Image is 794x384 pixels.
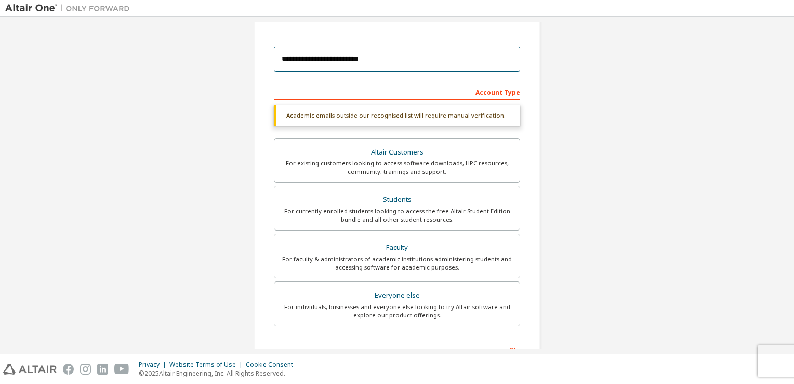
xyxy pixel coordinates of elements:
[281,193,513,207] div: Students
[139,361,169,369] div: Privacy
[281,207,513,224] div: For currently enrolled students looking to access the free Altair Student Edition bundle and all ...
[97,364,108,375] img: linkedin.svg
[274,105,520,126] div: Academic emails outside our recognised list will require manual verification.
[281,255,513,272] div: For faculty & administrators of academic institutions administering students and accessing softwa...
[274,342,520,359] div: Your Profile
[281,240,513,255] div: Faculty
[139,369,299,378] p: © 2025 Altair Engineering, Inc. All Rights Reserved.
[281,288,513,303] div: Everyone else
[246,361,299,369] div: Cookie Consent
[114,364,129,375] img: youtube.svg
[80,364,91,375] img: instagram.svg
[5,3,135,14] img: Altair One
[169,361,246,369] div: Website Terms of Use
[63,364,74,375] img: facebook.svg
[274,83,520,100] div: Account Type
[3,364,57,375] img: altair_logo.svg
[281,159,513,176] div: For existing customers looking to access software downloads, HPC resources, community, trainings ...
[281,303,513,319] div: For individuals, businesses and everyone else looking to try Altair software and explore our prod...
[281,145,513,160] div: Altair Customers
